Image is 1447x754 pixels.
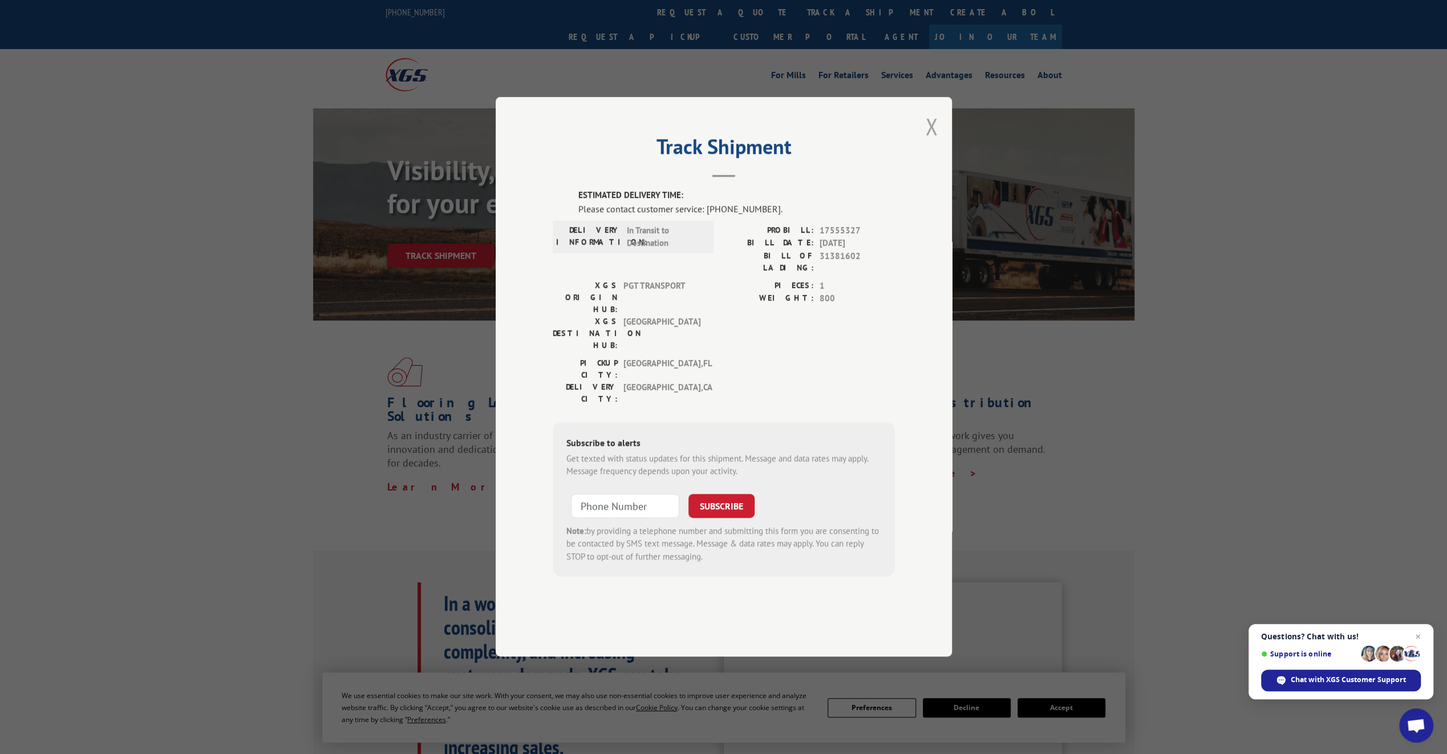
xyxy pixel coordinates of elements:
[553,381,617,405] label: DELIVERY CITY:
[623,381,700,405] span: [GEOGRAPHIC_DATA] , CA
[820,293,895,306] span: 800
[553,357,617,381] label: PICKUP CITY:
[623,315,700,351] span: [GEOGRAPHIC_DATA]
[820,250,895,274] span: 31381602
[925,111,938,141] button: Close modal
[1291,675,1406,685] span: Chat with XGS Customer Support
[623,357,700,381] span: [GEOGRAPHIC_DATA] , FL
[553,279,617,315] label: XGS ORIGIN HUB:
[566,452,881,478] div: Get texted with status updates for this shipment. Message and data rates may apply. Message frequ...
[688,494,755,518] button: SUBSCRIBE
[626,224,703,250] span: In Transit to Destination
[556,224,621,250] label: DELIVERY INFORMATION:
[1261,650,1357,658] span: Support is online
[724,279,814,293] label: PIECES:
[566,525,586,536] strong: Note:
[566,525,881,564] div: by providing a telephone number and submitting this form you are consenting to be contacted by SM...
[1399,708,1433,743] a: Open chat
[553,315,617,351] label: XGS DESTINATION HUB:
[623,279,700,315] span: PGT TRANSPORT
[1261,670,1421,691] span: Chat with XGS Customer Support
[724,250,814,274] label: BILL OF LADING:
[578,202,895,216] div: Please contact customer service: [PHONE_NUMBER].
[566,436,881,452] div: Subscribe to alerts
[724,237,814,250] label: BILL DATE:
[820,279,895,293] span: 1
[553,139,895,160] h2: Track Shipment
[571,494,679,518] input: Phone Number
[820,237,895,250] span: [DATE]
[724,293,814,306] label: WEIGHT:
[820,224,895,237] span: 17555327
[1261,632,1421,641] span: Questions? Chat with us!
[724,224,814,237] label: PROBILL:
[578,189,895,202] label: ESTIMATED DELIVERY TIME:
